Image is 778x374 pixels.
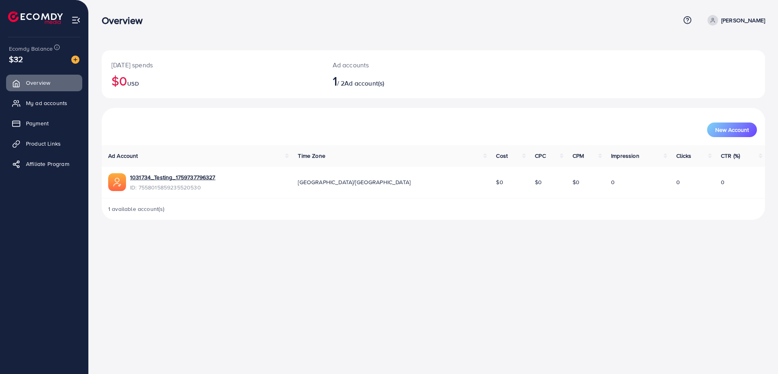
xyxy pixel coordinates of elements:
img: ic-ads-acc.e4c84228.svg [108,173,126,191]
span: Overview [26,79,50,87]
span: 0 [676,178,680,186]
span: Cost [496,152,508,160]
span: Ecomdy Balance [9,45,53,53]
span: 0 [611,178,615,186]
span: $0 [496,178,503,186]
a: Payment [6,115,82,131]
span: CPC [535,152,545,160]
h2: $0 [111,73,313,88]
span: CTR (%) [721,152,740,160]
span: CPM [573,152,584,160]
p: Ad accounts [333,60,479,70]
h2: / 2 [333,73,479,88]
span: My ad accounts [26,99,67,107]
a: [PERSON_NAME] [704,15,765,26]
span: 1 [333,71,337,90]
button: New Account [707,123,757,137]
p: [PERSON_NAME] [721,15,765,25]
span: Clicks [676,152,692,160]
span: New Account [715,127,749,133]
a: Product Links [6,135,82,152]
span: 1 available account(s) [108,205,165,213]
span: $0 [535,178,542,186]
a: Affiliate Program [6,156,82,172]
a: Overview [6,75,82,91]
span: USD [127,80,139,88]
span: 0 [721,178,725,186]
span: Payment [26,119,49,127]
span: Ad Account [108,152,138,160]
a: 1031734_Testing_1759737796327 [130,173,216,181]
span: ID: 7558015859235520530 [130,183,216,191]
img: image [71,56,79,64]
span: Time Zone [298,152,325,160]
span: Product Links [26,140,61,148]
span: [GEOGRAPHIC_DATA]/[GEOGRAPHIC_DATA] [298,178,410,186]
img: menu [71,15,81,25]
span: Impression [611,152,639,160]
span: $0 [573,178,579,186]
span: Ad account(s) [344,79,384,88]
span: $32 [9,53,23,65]
a: My ad accounts [6,95,82,111]
p: [DATE] spends [111,60,313,70]
h3: Overview [102,15,149,26]
span: Affiliate Program [26,160,69,168]
img: logo [8,11,63,24]
iframe: Chat [744,337,772,368]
